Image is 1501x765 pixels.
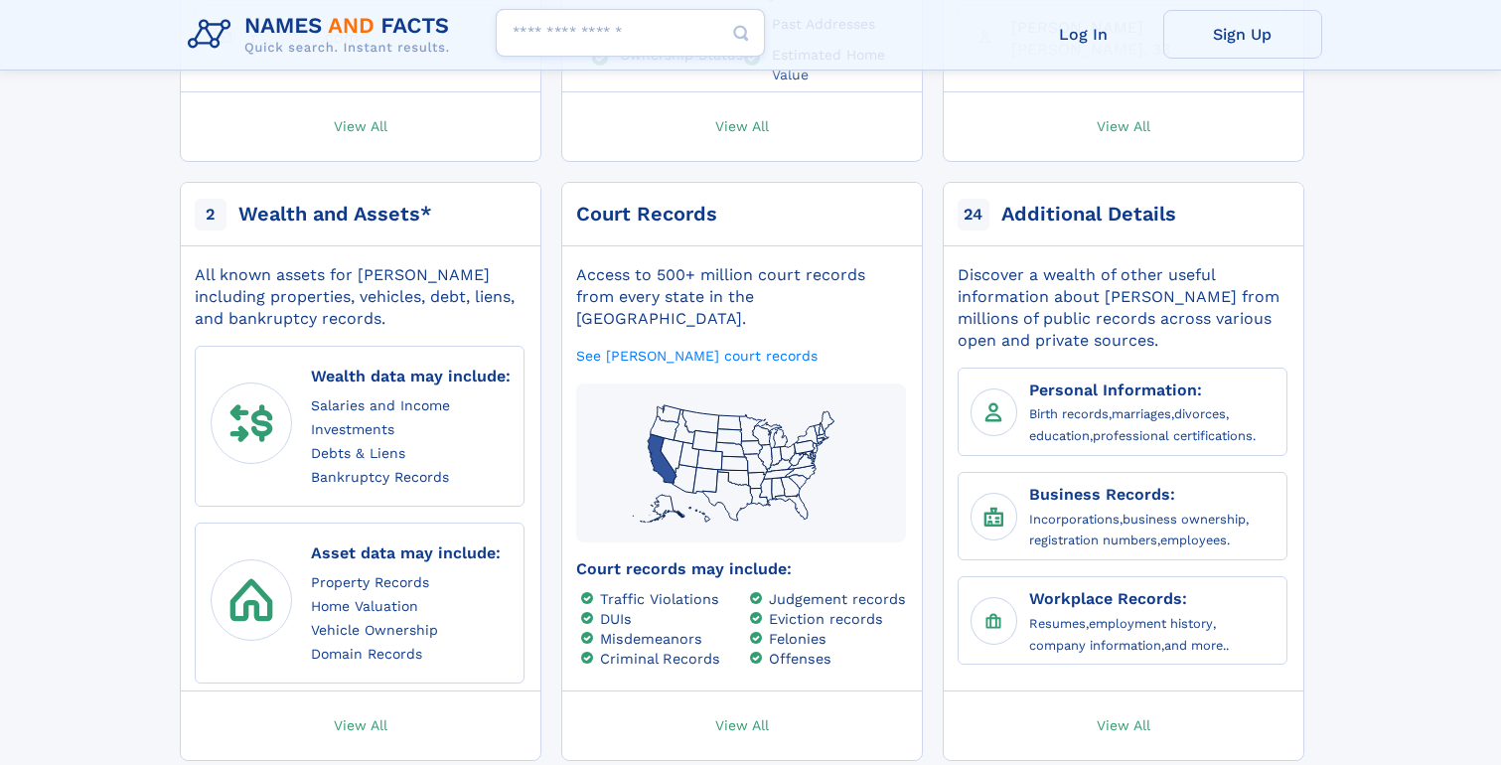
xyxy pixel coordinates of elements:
div: Access to 500+ million court records from every state in the [GEOGRAPHIC_DATA]. [576,264,906,330]
input: search input [496,9,765,57]
span: View All [334,116,387,134]
a: registration numbers [1029,530,1157,548]
div: Wealth data may include: [311,363,511,389]
a: and more.. [1164,635,1229,654]
a: divorces [1174,403,1226,422]
div: Court Records [576,201,717,229]
span: View All [715,116,769,134]
img: wealth [220,391,283,455]
a: Vehicle Ownership [311,619,438,640]
a: Traffic Violations [600,590,719,607]
span: View All [1097,116,1150,134]
a: education [1029,425,1090,444]
img: Workplace Records [978,606,1008,636]
a: Resumes [1029,613,1086,632]
a: See [PERSON_NAME] court records [576,346,818,365]
a: Misdemeanors [600,630,702,647]
span: View All [1097,715,1150,733]
a: Domain Records [311,643,422,664]
div: Asset data may include: [311,539,501,566]
button: Search Button [717,9,765,58]
div: Court records may include: [576,558,906,580]
a: marriages [1112,403,1171,422]
a: Home Valuation [311,595,418,616]
img: Logo Names and Facts [180,8,466,62]
a: DUIs [600,610,632,627]
a: Debts & Liens [311,442,405,463]
a: Investments [311,418,394,439]
a: View All [552,92,932,161]
div: , , , [1029,613,1277,657]
a: company information [1029,635,1161,654]
a: employees. [1160,530,1230,548]
a: Felonies [769,630,826,647]
a: Criminal Records [600,650,720,667]
a: View All [934,691,1313,760]
a: Workplace Records: [1029,585,1187,609]
a: Eviction records [769,610,883,627]
a: Offenses [769,650,831,667]
a: View All [171,691,550,760]
div: Discover a wealth of other useful information about [PERSON_NAME] from millions of public records... [958,264,1287,352]
div: Additional Details [1001,201,1176,229]
a: Property Records [311,571,429,592]
img: Business Records [978,502,1008,532]
div: Wealth and Assets* [238,201,432,229]
a: Judgement records [769,590,906,607]
span: View All [715,715,769,733]
span: 24 [958,199,989,230]
a: Estimated Home Value [772,46,906,81]
a: business ownership [1123,509,1246,528]
span: View All [334,715,387,733]
img: assets [220,568,283,632]
a: Business Records: [1029,481,1175,505]
div: All known assets for [PERSON_NAME] including properties, vehicles, debt, liens, and bankruptcy re... [195,264,525,330]
a: employment history [1089,613,1213,632]
div: , , , [1029,509,1277,552]
a: Birth records [1029,403,1109,422]
img: Personal Information [978,397,1008,427]
a: Incorporations [1029,509,1120,528]
a: Log In [1004,10,1163,59]
a: Sign Up [1163,10,1322,59]
a: View All [552,691,932,760]
div: , , , , [1029,403,1277,447]
a: professional certifications. [1093,425,1256,444]
a: Bankruptcy Records [311,466,449,487]
a: Salaries and Income [311,394,450,415]
a: View All [171,92,550,161]
a: Personal Information: [1029,377,1202,400]
span: 2 [195,199,226,230]
a: View All [934,92,1313,161]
